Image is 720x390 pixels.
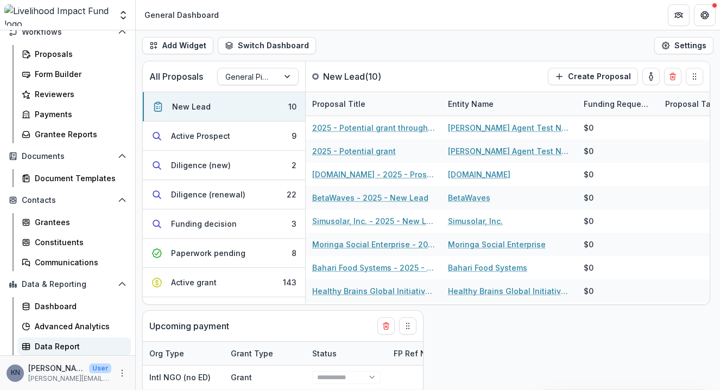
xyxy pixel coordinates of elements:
div: Proposal Title [306,92,441,116]
div: Data Report [35,341,122,352]
div: Communications [35,257,122,268]
a: Proposals [17,45,131,63]
a: BetaWaves [448,192,490,203]
div: Status [306,348,343,359]
div: Grant Type [224,348,280,359]
div: Proposals [35,48,122,60]
p: [PERSON_NAME] [28,362,85,374]
a: Data Report [17,337,131,355]
div: Org type [143,348,191,359]
img: Livelihood Impact Fund logo [4,4,111,26]
div: $0 [584,145,593,157]
a: Payments [17,105,131,123]
div: FP Ref Number [387,342,469,365]
div: 9 [292,130,296,142]
button: Open Contacts [4,191,131,209]
button: Create Proposal [548,68,638,85]
button: Settings [654,37,713,54]
div: Katrina Ngo [11,369,20,376]
p: User [89,363,111,373]
a: Healthy Brains Global Initiative Inc - 2025 - New Lead [312,285,435,297]
a: Grantee Reports [17,125,131,143]
div: $0 [584,122,593,133]
div: Entity Name [441,92,577,116]
div: Grant Type [224,342,306,365]
div: $0 [584,262,593,273]
button: Partners [668,4,690,26]
div: 22 [287,189,296,200]
a: Constituents [17,233,131,251]
a: Healthy Brains Global Initiative Inc [448,285,571,297]
a: Form Builder [17,65,131,83]
nav: breadcrumb [140,7,223,23]
div: $0 [584,192,593,203]
button: Drag [399,317,416,335]
div: 143 [283,277,296,288]
span: Workflows [22,28,113,37]
button: Delete card [377,317,395,335]
a: Bahari Food Systems [448,262,527,273]
button: toggle-assigned-to-me [642,68,660,85]
div: Proposal Title [306,98,372,110]
a: [PERSON_NAME] Agent Test Non-profit [448,145,571,157]
p: [PERSON_NAME][EMAIL_ADDRESS][DOMAIN_NAME] [28,374,111,383]
div: Advanced Analytics [35,321,122,332]
button: Funding decision3 [143,209,305,239]
button: Switch Dashboard [218,37,316,54]
div: Dashboard [35,301,122,312]
div: General Dashboard [144,9,219,21]
button: Drag [686,68,703,85]
div: 10 [288,101,296,112]
div: Org type [143,342,224,365]
div: Intl NGO (no ED) [149,372,211,383]
a: [PERSON_NAME] Agent Test Non-profit [448,122,571,133]
a: Moringa Social Enterprise - 2025 - New Lead [312,239,435,250]
div: Constituents [35,236,122,248]
div: Reviewers [35,88,122,100]
button: Active Prospect9 [143,122,305,151]
a: 2025 - Potential grant through ChatGPT Agent [312,122,435,133]
button: Open entity switcher [116,4,131,26]
div: $0 [584,285,593,297]
div: Diligence (renewal) [171,189,245,200]
div: Entity Name [441,98,500,110]
div: Active Prospect [171,130,230,142]
a: Simusolar, Inc. - 2025 - New Lead [312,215,435,227]
div: Funding Requested [577,92,659,116]
div: Form Builder [35,68,122,80]
div: Grant [231,372,252,383]
div: Paperwork pending [171,247,245,259]
a: Grantees [17,213,131,231]
span: Data & Reporting [22,280,113,289]
p: Upcoming payment [149,319,229,333]
a: Communications [17,253,131,271]
p: New Lead ( 10 ) [323,70,405,83]
a: Bahari Food Systems - 2025 - New Lead [312,262,435,273]
button: Paperwork pending8 [143,239,305,268]
div: New Lead [172,101,211,112]
a: Moringa Social Enterprise [448,239,546,250]
a: Document Templates [17,169,131,187]
div: Status [306,342,387,365]
div: 2 [292,159,296,171]
div: Payments [35,108,122,120]
button: Open Data & Reporting [4,276,131,293]
div: Funding Requested [577,98,659,110]
button: Get Help [694,4,716,26]
div: 3 [292,218,296,229]
p: All Proposals [149,70,203,83]
div: 8 [292,247,296,259]
a: Simusolar, Inc. [448,215,503,227]
button: New Lead10 [143,92,305,122]
a: BetaWaves - 2025 - New Lead [312,192,428,203]
div: $0 [584,169,593,180]
div: Funding decision [171,218,237,229]
button: Diligence (renewal)22 [143,180,305,209]
div: FP Ref Number [387,348,457,359]
button: Open Documents [4,148,131,165]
